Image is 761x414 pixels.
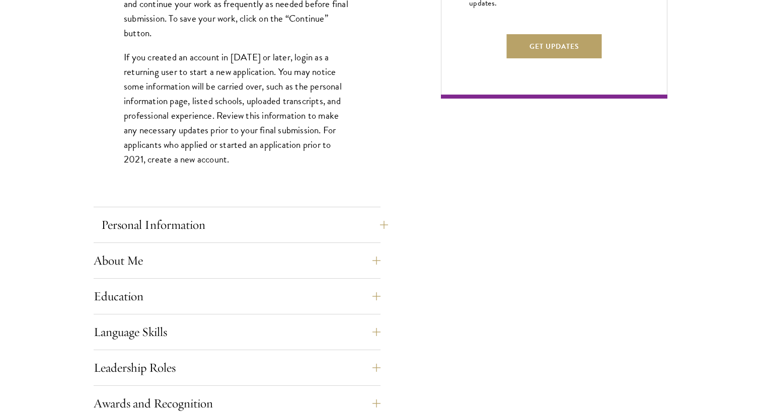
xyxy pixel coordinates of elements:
button: About Me [94,249,380,273]
button: Leadership Roles [94,356,380,380]
p: If you created an account in [DATE] or later, login as a returning user to start a new applicatio... [124,50,350,167]
button: Get Updates [507,34,602,58]
button: Language Skills [94,320,380,344]
button: Education [94,284,380,308]
button: Personal Information [101,213,388,237]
